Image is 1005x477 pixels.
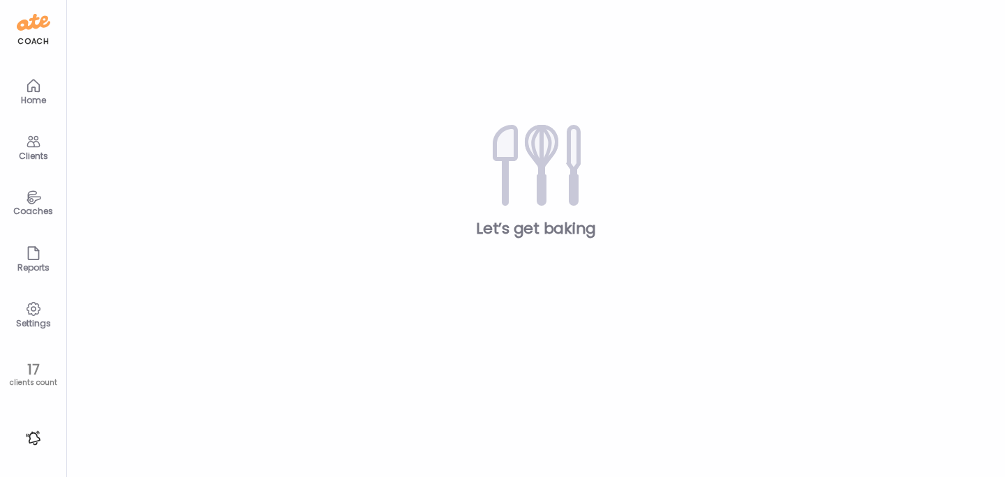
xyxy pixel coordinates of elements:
[17,11,50,33] img: ate
[8,263,59,272] div: Reports
[8,206,59,215] div: Coaches
[5,378,61,388] div: clients count
[8,96,59,105] div: Home
[17,36,49,47] div: coach
[8,151,59,160] div: Clients
[89,218,983,239] div: Let’s get baking
[8,319,59,328] div: Settings
[5,361,61,378] div: 17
